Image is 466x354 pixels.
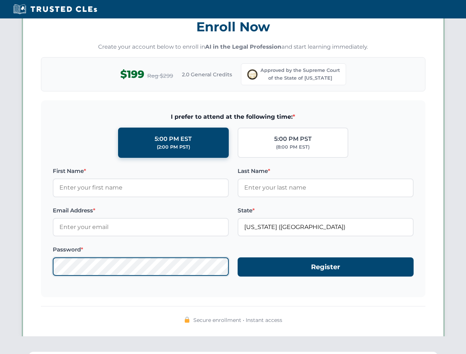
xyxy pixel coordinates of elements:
[53,178,229,197] input: Enter your first name
[53,206,229,215] label: Email Address
[238,257,414,277] button: Register
[182,70,232,79] span: 2.0 General Credits
[184,317,190,323] img: 🔒
[247,69,258,80] img: Supreme Court of Ohio
[276,143,310,151] div: (8:00 PM EST)
[11,4,99,15] img: Trusted CLEs
[41,15,425,38] h3: Enroll Now
[238,218,414,236] input: Ohio (OH)
[147,72,173,80] span: Reg $299
[205,43,282,50] strong: AI in the Legal Profession
[53,112,414,122] span: I prefer to attend at the following time:
[155,134,192,144] div: 5:00 PM EST
[41,43,425,51] p: Create your account below to enroll in and start learning immediately.
[238,167,414,176] label: Last Name
[120,66,144,83] span: $199
[274,134,312,144] div: 5:00 PM PST
[260,67,340,82] span: Approved by the Supreme Court of the State of [US_STATE]
[238,206,414,215] label: State
[193,316,282,324] span: Secure enrollment • Instant access
[53,245,229,254] label: Password
[238,178,414,197] input: Enter your last name
[53,218,229,236] input: Enter your email
[53,167,229,176] label: First Name
[157,143,190,151] div: (2:00 PM PST)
